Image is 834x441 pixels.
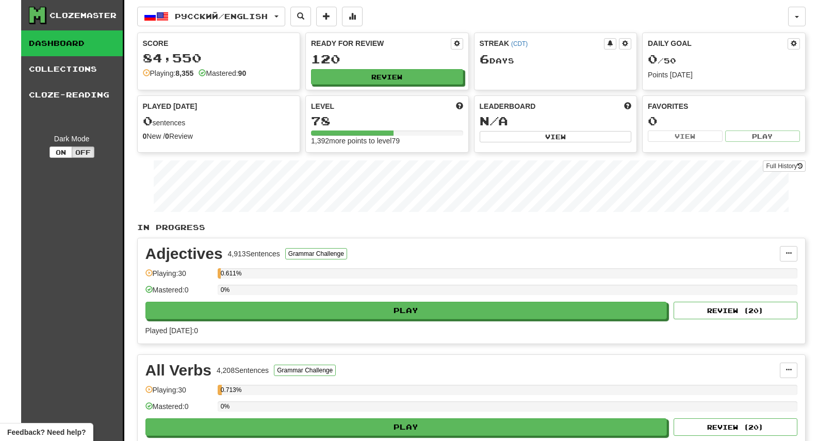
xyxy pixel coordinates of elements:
span: 0 [648,52,658,66]
div: Favorites [648,101,800,111]
button: Русский/English [137,7,285,26]
button: Review (20) [674,418,797,436]
strong: 0 [165,132,169,140]
div: Playing: 30 [145,385,212,402]
button: Play [145,418,667,436]
strong: 0 [143,132,147,140]
div: Dark Mode [29,134,115,144]
span: 0 [143,113,153,128]
span: N/A [480,113,508,128]
button: Add sentence to collection [316,7,337,26]
div: sentences [143,115,295,128]
strong: 8,355 [175,69,193,77]
span: Score more points to level up [456,101,463,111]
div: 1,392 more points to level 79 [311,136,463,146]
button: Review [311,69,463,85]
button: Search sentences [290,7,311,26]
div: Streak [480,38,604,48]
div: 84,550 [143,52,295,64]
span: Open feedback widget [7,427,86,437]
span: Русский / English [175,12,268,21]
button: Grammar Challenge [285,248,347,259]
div: 120 [311,53,463,66]
div: 0 [648,115,800,127]
div: All Verbs [145,363,211,378]
div: Daily Goal [648,38,788,50]
div: 4,208 Sentences [217,365,269,375]
div: 0.713% [221,385,222,395]
div: New / Review [143,131,295,141]
div: Playing: [143,68,194,78]
a: Dashboard [21,30,123,56]
span: / 50 [648,56,676,65]
div: Mastered: [199,68,246,78]
strong: 90 [238,69,247,77]
span: Played [DATE] [143,101,198,111]
div: Mastered: 0 [145,285,212,302]
button: Review (20) [674,302,797,319]
a: (CDT) [511,40,528,47]
p: In Progress [137,222,806,233]
a: Collections [21,56,123,82]
span: Played [DATE]: 0 [145,326,198,335]
div: Points [DATE] [648,70,800,80]
div: Playing: 30 [145,268,212,285]
button: Grammar Challenge [274,365,336,376]
button: Play [145,302,667,319]
span: 6 [480,52,489,66]
button: On [50,146,72,158]
div: Day s [480,53,632,66]
span: This week in points, UTC [624,101,631,111]
a: Full History [763,160,805,172]
div: 4,913 Sentences [228,249,280,259]
button: View [648,130,723,142]
button: Off [72,146,94,158]
div: Mastered: 0 [145,401,212,418]
div: Ready for Review [311,38,451,48]
button: More stats [342,7,363,26]
span: Leaderboard [480,101,536,111]
div: Score [143,38,295,48]
span: Level [311,101,334,111]
div: Clozemaster [50,10,117,21]
a: Cloze-Reading [21,82,123,108]
div: Adjectives [145,246,223,262]
button: View [480,131,632,142]
div: 78 [311,115,463,127]
button: Play [725,130,800,142]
